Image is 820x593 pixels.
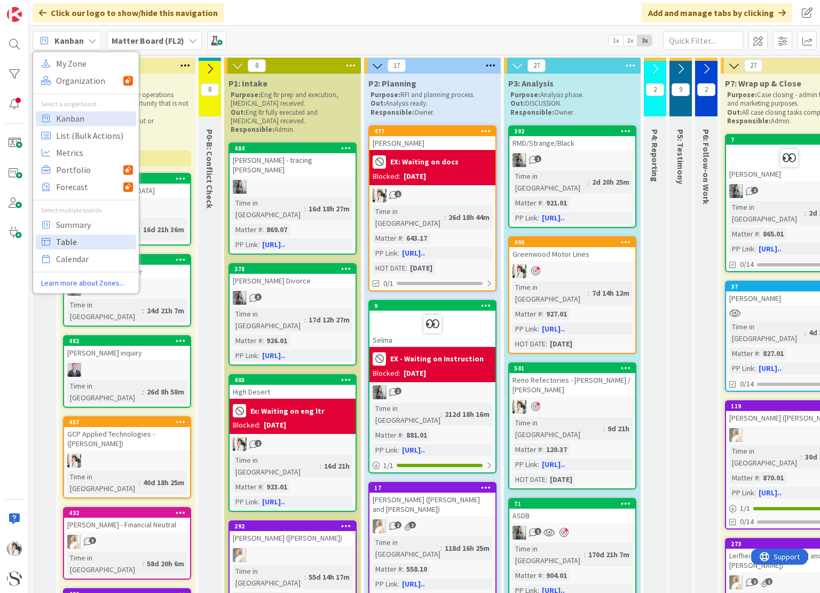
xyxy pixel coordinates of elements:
[514,239,635,246] div: 496
[805,207,806,219] span: :
[623,35,637,46] span: 2x
[22,2,49,14] span: Support
[514,128,635,135] div: 392
[233,437,247,451] img: KT
[143,305,144,317] span: :
[729,228,759,240] div: Matter #
[64,454,190,468] div: KT
[542,460,565,469] a: [URL]..
[56,56,133,72] span: My Zone
[509,400,635,414] div: KT
[510,108,634,117] p: Owner.
[233,350,258,361] div: PP Link
[228,78,267,89] span: P1: Intake
[404,171,426,182] div: [DATE]
[637,35,652,46] span: 3x
[36,251,136,266] a: Calendar
[402,232,404,244] span: :
[370,99,494,108] p: Analysis ready.
[139,224,140,235] span: :
[543,197,570,209] div: 921.01
[369,385,495,399] div: LG
[33,99,139,109] div: Select a single board
[509,247,635,261] div: Greenwood Motor Lines
[54,34,84,47] span: Kanban
[233,454,320,478] div: Time in [GEOGRAPHIC_DATA]
[509,153,635,167] div: LG
[509,499,635,509] div: 71
[805,327,806,338] span: :
[729,362,754,374] div: PP Link
[727,90,757,99] strong: Purpose:
[369,136,495,150] div: [PERSON_NAME]
[304,203,306,215] span: :
[233,239,258,250] div: PP Link
[510,99,634,108] p: DISCUSSION.
[234,145,356,152] div: 484
[512,338,546,350] div: HOT DATE
[509,238,635,247] div: 496
[512,308,542,320] div: Matter #
[512,153,526,167] img: LG
[140,224,187,235] div: 16d 21h 36m
[729,445,801,469] div: Time in [GEOGRAPHIC_DATA]
[67,535,81,549] img: KS
[33,278,139,289] a: Learn more about Zones...
[404,368,426,379] div: [DATE]
[230,521,356,531] div: 292
[509,136,635,150] div: RMD/Strange/Black
[509,373,635,397] div: Reno Refectories - [PERSON_NAME] / [PERSON_NAME]
[255,294,262,301] span: 3
[64,508,190,532] div: 432[PERSON_NAME] - Financial Neutral
[542,197,543,209] span: :
[374,128,495,135] div: 477
[231,108,354,126] p: Eng ltr fully executed and [MEDICAL_DATA] received.
[369,188,495,202] div: KT
[248,59,266,72] span: 8
[56,110,133,126] span: Kanban
[701,129,712,204] span: P6: Follow-on Work
[304,314,306,326] span: :
[373,247,398,259] div: PP Link
[36,145,136,160] a: Metrics
[233,308,304,331] div: Time in [GEOGRAPHIC_DATA]
[370,91,494,99] p: RFI and planning process.
[230,548,356,562] div: KS
[230,180,356,194] div: LG
[751,187,758,194] span: 2
[543,308,570,320] div: 927.01
[672,83,690,96] span: 9
[7,541,22,556] img: KT
[373,402,440,426] div: Time in [GEOGRAPHIC_DATA]
[727,116,771,125] strong: Responsible:
[64,417,190,427] div: 457
[230,144,356,153] div: 484
[369,126,495,136] div: 477
[262,335,264,346] span: :
[67,299,143,322] div: Time in [GEOGRAPHIC_DATA]
[538,212,539,224] span: :
[509,526,635,540] div: LG
[512,170,588,194] div: Time in [GEOGRAPHIC_DATA]
[262,240,285,249] a: [URL]..
[262,224,264,235] span: :
[201,83,219,96] span: 8
[369,459,495,472] div: 1/1
[374,302,495,310] div: 9
[69,337,190,345] div: 482
[373,444,398,456] div: PP Link
[729,321,805,344] div: Time in [GEOGRAPHIC_DATA]
[609,35,623,46] span: 1x
[321,460,352,472] div: 16d 21h
[510,90,540,99] strong: Purpose:
[509,264,635,278] div: KT
[442,408,492,420] div: 212d 18h 16m
[373,205,444,229] div: Time in [GEOGRAPHIC_DATA]
[369,311,495,347] div: Selma
[650,129,660,182] span: P4: Reporting
[33,3,224,22] div: Click our logo to show/hide this navigation
[230,153,356,177] div: [PERSON_NAME] - tracing [PERSON_NAME]
[603,423,605,434] span: :
[258,239,259,250] span: :
[230,385,356,399] div: High Desert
